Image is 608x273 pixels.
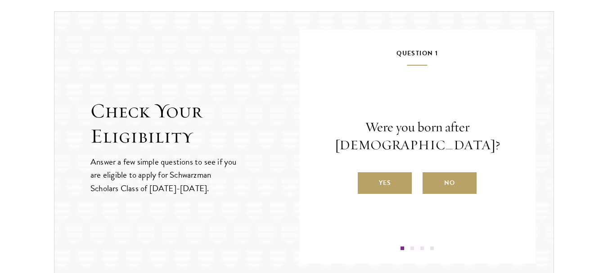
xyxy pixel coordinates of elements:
label: No [423,172,477,194]
h2: Check Your Eligibility [90,98,299,149]
p: Answer a few simple questions to see if you are eligible to apply for Schwarzman Scholars Class o... [90,155,238,194]
h5: Question 1 [326,48,509,66]
p: Were you born after [DEMOGRAPHIC_DATA]? [326,118,509,154]
label: Yes [358,172,412,194]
